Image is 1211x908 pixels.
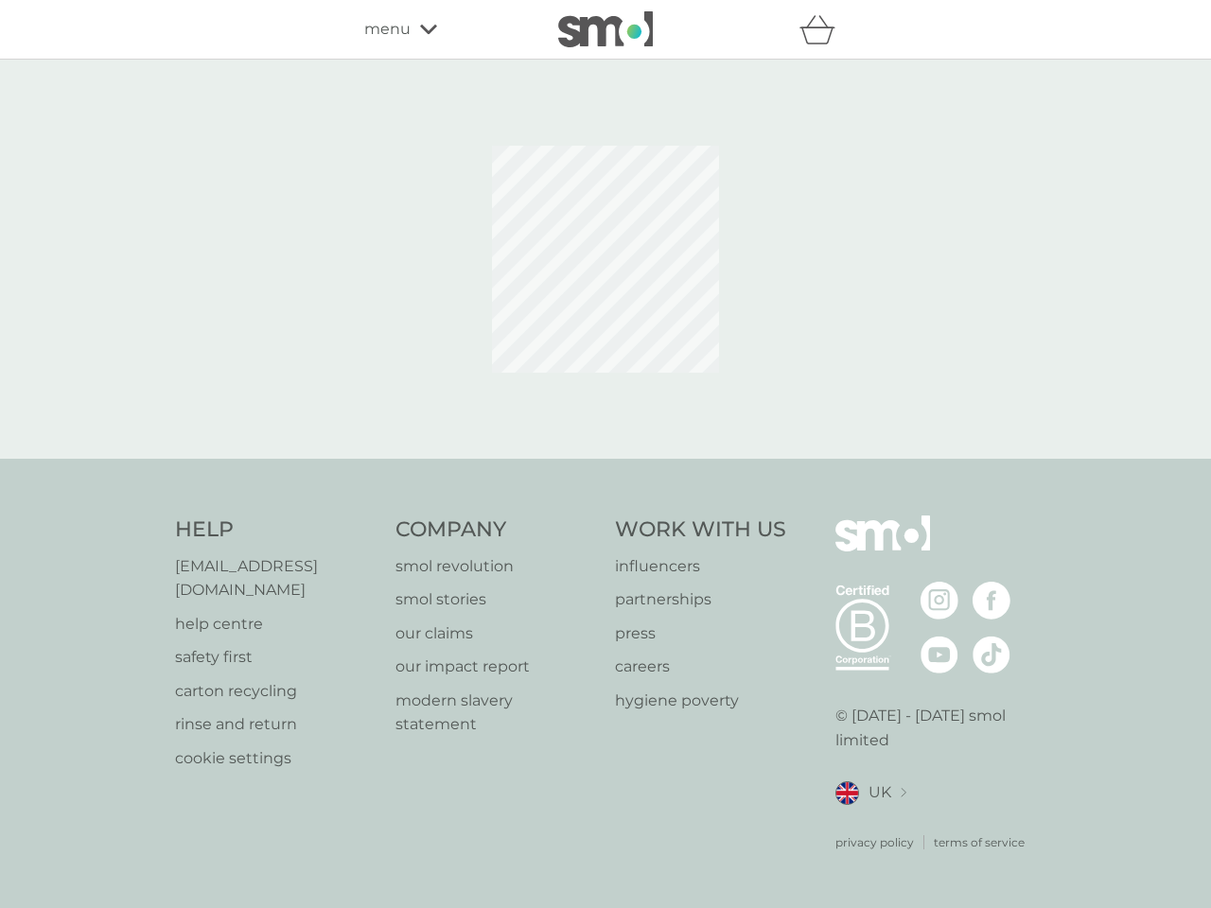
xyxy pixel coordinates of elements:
a: hygiene poverty [615,689,786,713]
a: rinse and return [175,712,377,737]
img: select a new location [901,788,906,798]
span: UK [869,780,891,805]
a: cookie settings [175,746,377,771]
h4: Work With Us [615,515,786,545]
img: visit the smol Instagram page [921,582,958,620]
h4: Company [395,515,597,545]
a: privacy policy [835,833,914,851]
a: smol stories [395,587,597,612]
a: press [615,621,786,646]
img: visit the smol Facebook page [973,582,1010,620]
h4: Help [175,515,377,545]
span: menu [364,17,411,42]
a: careers [615,655,786,679]
p: © [DATE] - [DATE] smol limited [835,704,1037,752]
div: basket [799,10,847,48]
img: visit the smol Youtube page [921,636,958,673]
img: visit the smol Tiktok page [973,636,1010,673]
img: smol [558,11,653,47]
img: smol [835,515,930,580]
a: safety first [175,645,377,670]
a: terms of service [934,833,1025,851]
a: [EMAIL_ADDRESS][DOMAIN_NAME] [175,554,377,602]
a: help centre [175,612,377,637]
a: partnerships [615,587,786,612]
a: smol revolution [395,554,597,579]
a: modern slavery statement [395,689,597,737]
a: influencers [615,554,786,579]
a: carton recycling [175,679,377,704]
img: UK flag [835,781,859,805]
a: our claims [395,621,597,646]
a: our impact report [395,655,597,679]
